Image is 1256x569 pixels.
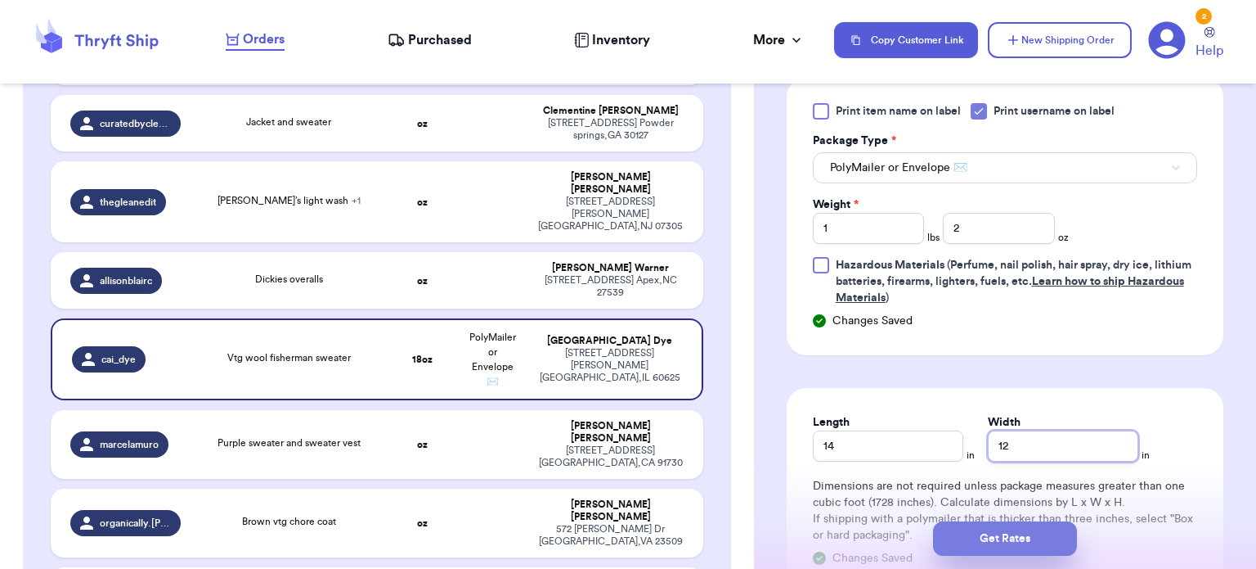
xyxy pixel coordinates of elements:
span: Changes Saved [832,313,913,329]
button: Get Rates [933,522,1077,556]
span: cai_dye [101,353,136,366]
div: [STREET_ADDRESS] [GEOGRAPHIC_DATA] , CA 91730 [537,445,684,469]
a: 2 [1148,21,1186,59]
span: Purchased [408,30,472,50]
span: lbs [927,231,940,244]
span: marcelamuro [100,438,159,451]
button: PolyMailer or Envelope ✉️ [813,152,1197,183]
div: [PERSON_NAME] [PERSON_NAME] [537,420,684,445]
a: Help [1195,27,1223,61]
span: + 1 [352,196,361,205]
span: Help [1195,41,1223,61]
strong: oz [417,276,428,286]
span: Dickies overalls [255,274,323,284]
div: [PERSON_NAME] [PERSON_NAME] [537,499,684,523]
span: PolyMailer or Envelope ✉️ [830,160,967,176]
div: [PERSON_NAME] Warner [537,262,684,274]
strong: oz [417,440,428,449]
label: Weight [813,196,859,213]
span: PolyMailer or Envelope ✉️ [469,332,516,386]
div: [PERSON_NAME] [PERSON_NAME] [537,171,684,196]
span: organically.[PERSON_NAME] [100,517,172,530]
span: Jacket and sweater [246,117,331,127]
div: [GEOGRAPHIC_DATA] Dye [537,335,682,347]
button: New Shipping Order [988,22,1132,58]
div: More [753,30,805,50]
a: Purchased [388,30,472,50]
span: Inventory [592,30,650,50]
label: Package Type [813,133,896,149]
span: Orders [243,29,285,49]
button: Copy Customer Link [834,22,978,58]
div: [STREET_ADDRESS] Powder springs , GA 30127 [537,117,684,142]
a: Orders [226,29,285,51]
div: 572 [PERSON_NAME] Dr [GEOGRAPHIC_DATA] , VA 23509 [537,523,684,548]
div: [STREET_ADDRESS] Apex , NC 27539 [537,274,684,299]
span: Print username on label [994,103,1115,120]
div: 2 [1195,8,1212,25]
div: [STREET_ADDRESS][PERSON_NAME] [GEOGRAPHIC_DATA] , NJ 07305 [537,196,684,233]
strong: oz [417,119,428,129]
span: Vtg wool fisherman sweater [227,353,351,363]
label: Width [988,414,1020,431]
div: [STREET_ADDRESS][PERSON_NAME] [GEOGRAPHIC_DATA] , IL 60625 [537,347,682,384]
span: (Perfume, nail polish, hair spray, dry ice, lithium batteries, firearms, lighters, fuels, etc. ) [836,260,1191,304]
strong: oz [417,518,428,528]
span: in [1142,449,1150,462]
div: Clementine [PERSON_NAME] [537,105,684,117]
span: in [967,449,975,462]
span: allisonblairc [100,274,152,287]
span: thegleanedit [100,196,156,209]
span: Brown vtg chore coat [242,517,336,526]
span: Print item name on label [836,103,961,120]
span: Purple sweater and sweater vest [218,438,361,448]
strong: oz [417,197,428,207]
span: curatedbyclem_ [100,117,172,130]
label: Length [813,414,850,431]
a: Inventory [574,30,650,50]
strong: 18 oz [412,354,433,364]
div: Dimensions are not required unless package measures greater than one cubic foot (1728 inches). Ca... [813,478,1197,544]
span: oz [1058,231,1069,244]
span: [PERSON_NAME]’s light wash [218,196,361,205]
span: Hazardous Materials [836,260,944,271]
